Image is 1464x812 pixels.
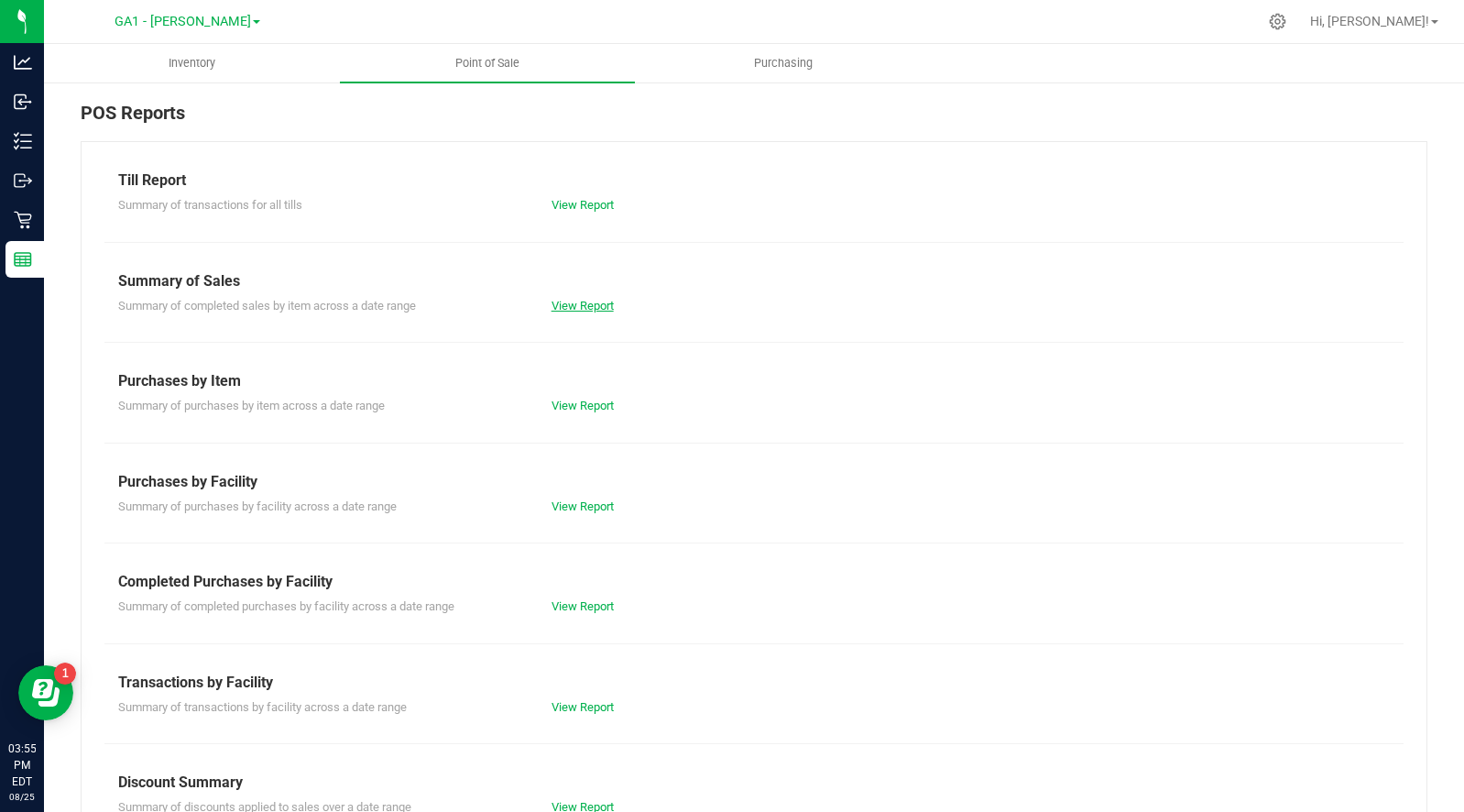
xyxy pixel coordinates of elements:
span: Summary of purchases by item across a date range [118,399,385,412]
p: 03:55 PM EDT [8,741,36,790]
div: Till Report [118,170,1390,192]
div: Summary of Sales [118,270,1390,292]
a: View Report [552,700,614,714]
span: Summary of completed purchases by facility across a date range [118,599,454,613]
p: 08/25 [8,790,36,804]
span: Inventory [144,55,240,71]
span: Summary of transactions by facility across a date range [118,700,407,714]
a: Purchasing [635,44,931,82]
inline-svg: Analytics [14,53,32,71]
a: View Report [552,198,614,212]
a: Point of Sale [340,44,636,82]
div: Manage settings [1266,13,1289,30]
span: Summary of purchases by facility across a date range [118,499,397,513]
span: Purchasing [729,55,837,71]
inline-svg: Outbound [14,171,32,190]
div: Purchases by Item [118,370,1390,392]
span: Summary of completed sales by item across a date range [118,299,416,313]
div: Completed Purchases by Facility [118,571,1390,593]
div: Transactions by Facility [118,672,1390,694]
inline-svg: Retail [14,211,32,229]
a: View Report [552,399,614,412]
div: Purchases by Facility [118,471,1390,493]
span: Point of Sale [431,55,544,71]
inline-svg: Inbound [14,93,32,111]
a: View Report [552,499,614,513]
inline-svg: Inventory [14,132,32,150]
inline-svg: Reports [14,250,32,269]
span: Hi, [PERSON_NAME]! [1310,14,1429,28]
iframe: Resource center [18,665,73,720]
a: Inventory [44,44,340,82]
a: View Report [552,299,614,313]
div: Discount Summary [118,772,1390,794]
span: GA1 - [PERSON_NAME] [115,14,251,29]
span: Summary of transactions for all tills [118,198,302,212]
a: View Report [552,599,614,613]
iframe: Resource center unread badge [54,663,76,685]
div: POS Reports [81,99,1427,141]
